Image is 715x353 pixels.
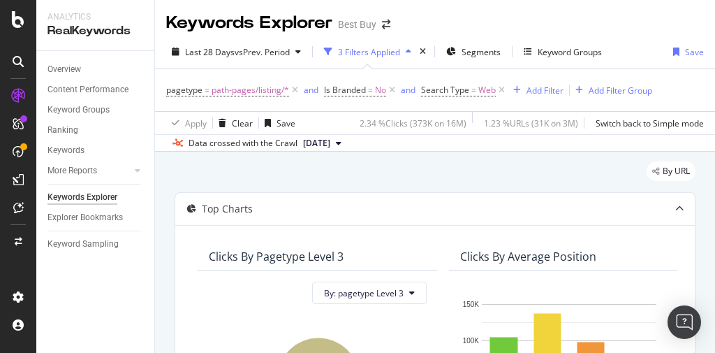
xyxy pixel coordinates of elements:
div: and [304,84,318,96]
span: = [471,84,476,96]
div: Keyword Groups [538,46,602,58]
div: arrow-right-arrow-left [382,20,390,29]
span: No [375,80,386,100]
button: Add Filter [508,82,563,99]
div: Content Performance [47,82,128,97]
div: Keyword Sampling [47,237,119,252]
button: and [401,83,415,96]
div: Add Filter Group [589,85,652,96]
div: Keyword Groups [47,103,110,117]
div: and [401,84,415,96]
div: Explorer Bookmarks [47,210,123,225]
button: Add Filter Group [570,82,652,99]
button: Switch back to Simple mode [590,112,704,134]
span: Segments [462,46,501,58]
div: Data crossed with the Crawl [189,137,297,150]
div: Overview [47,62,81,77]
span: Is Branded [324,84,366,96]
button: Clear [213,112,253,134]
div: Add Filter [526,85,563,96]
a: Keyword Groups [47,103,145,117]
button: Save [259,112,295,134]
div: RealKeywords [47,23,143,39]
div: times [417,45,429,59]
div: Keywords [47,143,84,158]
a: More Reports [47,164,131,178]
a: Keywords [47,143,145,158]
button: Save [668,41,704,63]
span: 2025 Sep. 2nd [303,137,330,150]
div: Open Intercom Messenger [668,305,701,339]
span: By: pagetype Level 3 [324,287,404,299]
text: 100K [463,337,480,345]
div: Keywords Explorer [47,190,117,205]
button: [DATE] [297,135,347,152]
div: Apply [185,117,207,129]
span: Web [478,80,496,100]
a: Explorer Bookmarks [47,210,145,225]
div: Top Charts [202,202,253,216]
span: = [205,84,209,96]
span: By URL [663,167,690,175]
div: Clicks By Average Position [460,250,596,264]
span: = [368,84,373,96]
div: Keywords Explorer [166,11,332,35]
button: Last 28 DaysvsPrev. Period [166,41,307,63]
button: By: pagetype Level 3 [312,282,427,304]
div: Save [277,117,295,129]
span: path-pages/listing/* [212,80,289,100]
div: Switch back to Simple mode [596,117,704,129]
div: Best Buy [338,17,376,31]
div: legacy label [647,161,695,181]
button: Apply [166,112,207,134]
button: Segments [441,41,506,63]
div: Ranking [47,123,78,138]
div: 3 Filters Applied [338,46,400,58]
div: Clear [232,117,253,129]
span: vs Prev. Period [235,46,290,58]
button: Keyword Groups [518,41,607,63]
div: Analytics [47,11,143,23]
text: 150K [463,301,480,308]
span: pagetype [166,84,202,96]
a: Content Performance [47,82,145,97]
div: Clicks By pagetype Level 3 [209,250,344,264]
a: Keywords Explorer [47,190,145,205]
a: Ranking [47,123,145,138]
a: Keyword Sampling [47,237,145,252]
button: and [304,83,318,96]
button: 3 Filters Applied [318,41,417,63]
span: Last 28 Days [185,46,235,58]
span: Search Type [421,84,469,96]
div: Save [685,46,704,58]
a: Overview [47,62,145,77]
div: 2.34 % Clicks ( 373K on 16M ) [360,117,466,129]
div: More Reports [47,164,97,178]
div: 1.23 % URLs ( 31K on 3M ) [484,117,578,129]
